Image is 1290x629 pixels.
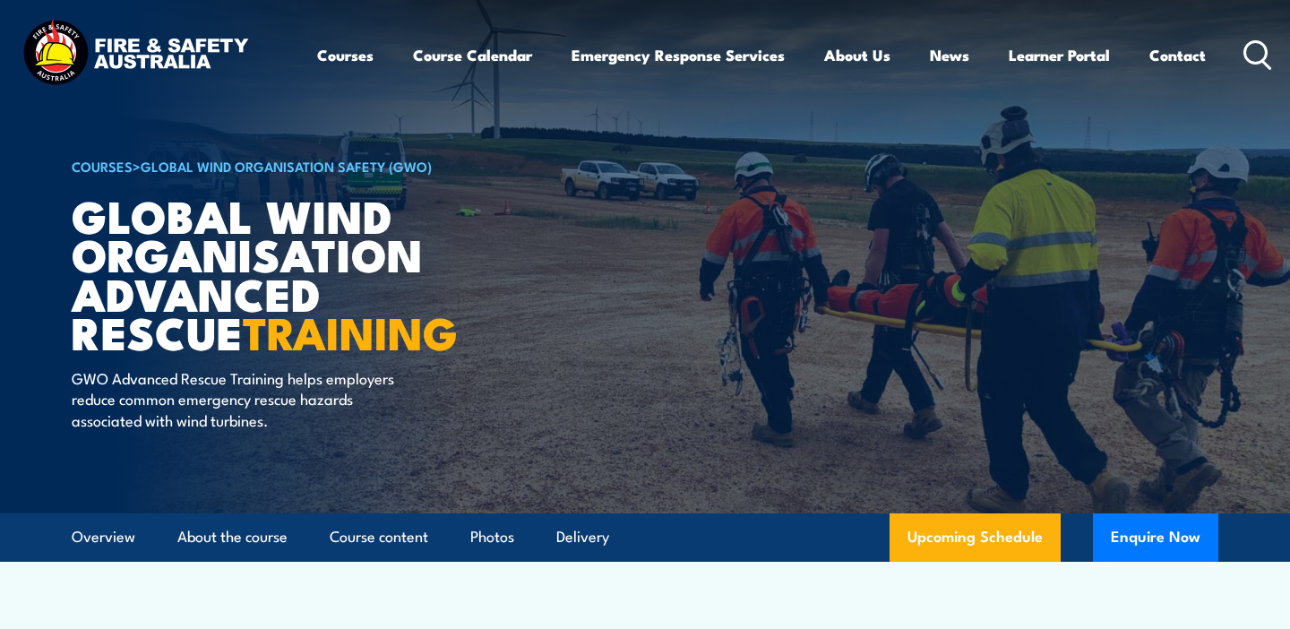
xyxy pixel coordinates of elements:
a: News [930,31,969,79]
a: Contact [1149,31,1206,79]
p: GWO Advanced Rescue Training helps employers reduce common emergency rescue hazards associated wi... [72,367,399,430]
a: Photos [470,513,514,561]
a: Course Calendar [413,31,532,79]
a: Delivery [556,513,609,561]
h6: > [72,155,514,177]
a: Global Wind Organisation Safety (GWO) [141,156,432,176]
a: Course content [330,513,428,561]
a: About the course [177,513,288,561]
a: Overview [72,513,135,561]
a: Emergency Response Services [572,31,785,79]
a: COURSES [72,156,133,176]
a: Courses [317,31,374,79]
a: Learner Portal [1009,31,1110,79]
h1: Global Wind Organisation Advanced Rescue [72,195,514,350]
a: About Us [824,31,890,79]
a: Upcoming Schedule [890,513,1061,562]
strong: TRAINING [243,297,458,366]
button: Enquire Now [1093,513,1218,562]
